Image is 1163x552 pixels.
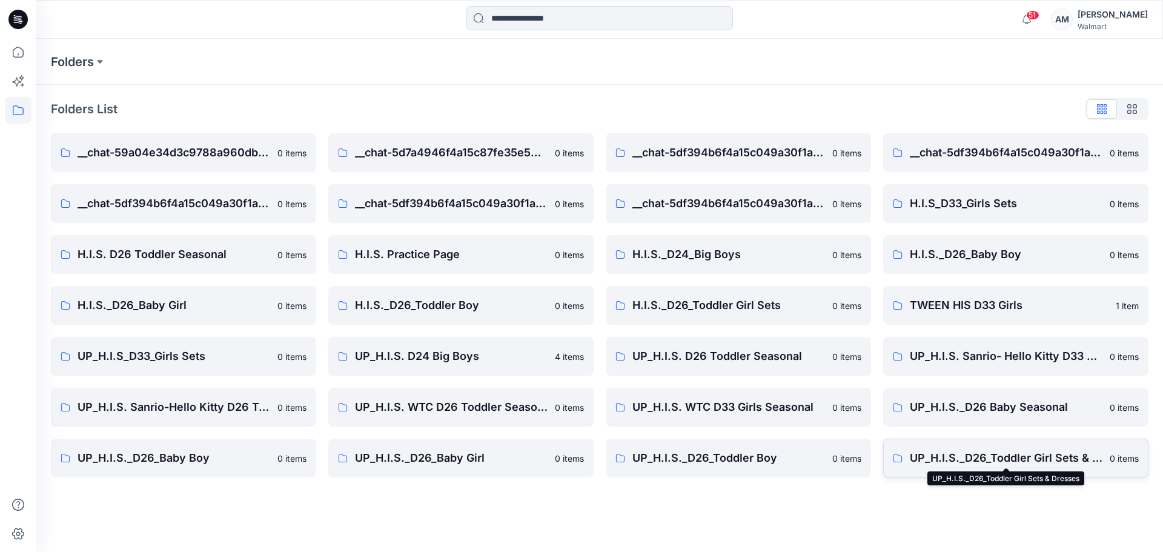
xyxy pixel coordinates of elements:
[910,297,1108,314] p: TWEEN HIS D33 Girls
[277,147,306,159] p: 0 items
[277,248,306,261] p: 0 items
[355,399,548,416] p: UP_H.I.S. WTC D26 Toddler Seasonal
[1110,350,1139,363] p: 0 items
[51,53,94,70] a: Folders
[555,198,584,210] p: 0 items
[910,450,1102,467] p: UP_H.I.S._D26_Toddler Girl Sets & Dresses
[606,184,871,223] a: __chat-5df394b6f4a15c049a30f1a9-5fe20283f4a15cd81e6911540 items
[910,246,1102,263] p: H.I.S._D26_Baby Boy
[78,399,270,416] p: UP_H.I.S. Sanrio-Hello Kitty D26 Toddler Girls
[328,235,594,274] a: H.I.S. Practice Page0 items
[555,147,584,159] p: 0 items
[328,388,594,427] a: UP_H.I.S. WTC D26 Toddler Seasonal0 items
[832,248,861,261] p: 0 items
[606,286,871,325] a: H.I.S._D26_Toddler Girl Sets0 items
[1051,8,1073,30] div: AM
[883,439,1148,477] a: UP_H.I.S._D26_Toddler Girl Sets & Dresses0 items
[555,350,584,363] p: 4 items
[832,147,861,159] p: 0 items
[328,184,594,223] a: __chat-5df394b6f4a15c049a30f1a9-5fc80c83f4a15c77ea02bd140 items
[355,246,548,263] p: H.I.S. Practice Page
[632,348,825,365] p: UP_H.I.S. D26 Toddler Seasonal
[1110,198,1139,210] p: 0 items
[277,350,306,363] p: 0 items
[277,401,306,414] p: 0 items
[555,248,584,261] p: 0 items
[78,144,270,161] p: __chat-59a04e34d3c9788a960db54d-5df394b6f4a15c049a30f1a9
[555,401,584,414] p: 0 items
[51,184,316,223] a: __chat-5df394b6f4a15c049a30f1a9-5ea88608f4a15c17c164db4e0 items
[328,337,594,376] a: UP_H.I.S. D24 Big Boys4 items
[910,144,1102,161] p: __chat-5df394b6f4a15c049a30f1a9-5ea885e0f4a15c17be65c6c4
[632,246,825,263] p: H.I.S._D24_Big Boys
[555,452,584,465] p: 0 items
[910,399,1102,416] p: UP_H.I.S._D26 Baby Seasonal
[1110,401,1139,414] p: 0 items
[832,452,861,465] p: 0 items
[606,133,871,172] a: __chat-5df394b6f4a15c049a30f1a9-5ea88596f4a15c17be65c6b80 items
[606,388,871,427] a: UP_H.I.S. WTC D33 Girls Seasonal0 items
[832,401,861,414] p: 0 items
[632,144,825,161] p: __chat-5df394b6f4a15c049a30f1a9-5ea88596f4a15c17be65c6b8
[78,297,270,314] p: H.I.S._D26_Baby Girl
[910,195,1102,212] p: H.I.S_D33_Girls Sets
[883,184,1148,223] a: H.I.S_D33_Girls Sets0 items
[1110,147,1139,159] p: 0 items
[51,337,316,376] a: UP_H.I.S_D33_Girls Sets0 items
[632,195,825,212] p: __chat-5df394b6f4a15c049a30f1a9-5fe20283f4a15cd81e691154
[355,348,548,365] p: UP_H.I.S. D24 Big Boys
[1116,299,1139,312] p: 1 item
[632,450,825,467] p: UP_H.I.S._D26_Toddler Boy
[632,297,825,314] p: H.I.S._D26_Toddler Girl Sets
[910,348,1102,365] p: UP_H.I.S. Sanrio- Hello Kitty D33 Girls
[1078,22,1148,31] div: Walmart
[832,350,861,363] p: 0 items
[883,235,1148,274] a: H.I.S._D26_Baby Boy0 items
[883,388,1148,427] a: UP_H.I.S._D26 Baby Seasonal0 items
[883,133,1148,172] a: __chat-5df394b6f4a15c049a30f1a9-5ea885e0f4a15c17be65c6c40 items
[883,337,1148,376] a: UP_H.I.S. Sanrio- Hello Kitty D33 Girls0 items
[1026,10,1039,20] span: 51
[328,286,594,325] a: H.I.S._D26_Toddler Boy0 items
[606,439,871,477] a: UP_H.I.S._D26_Toddler Boy0 items
[78,348,270,365] p: UP_H.I.S_D33_Girls Sets
[51,235,316,274] a: H.I.S. D26 Toddler Seasonal0 items
[355,195,548,212] p: __chat-5df394b6f4a15c049a30f1a9-5fc80c83f4a15c77ea02bd14
[78,195,270,212] p: __chat-5df394b6f4a15c049a30f1a9-5ea88608f4a15c17c164db4e
[277,452,306,465] p: 0 items
[1110,248,1139,261] p: 0 items
[1110,452,1139,465] p: 0 items
[328,133,594,172] a: __chat-5d7a4946f4a15c87fe35e50d-5df394b6f4a15c049a30f1a90 items
[606,337,871,376] a: UP_H.I.S. D26 Toddler Seasonal0 items
[277,299,306,312] p: 0 items
[51,133,316,172] a: __chat-59a04e34d3c9788a960db54d-5df394b6f4a15c049a30f1a90 items
[51,286,316,325] a: H.I.S._D26_Baby Girl0 items
[883,286,1148,325] a: TWEEN HIS D33 Girls1 item
[832,198,861,210] p: 0 items
[1078,7,1148,22] div: [PERSON_NAME]
[606,235,871,274] a: H.I.S._D24_Big Boys0 items
[78,246,270,263] p: H.I.S. D26 Toddler Seasonal
[555,299,584,312] p: 0 items
[51,100,118,118] p: Folders List
[51,388,316,427] a: UP_H.I.S. Sanrio-Hello Kitty D26 Toddler Girls0 items
[78,450,270,467] p: UP_H.I.S._D26_Baby Boy
[632,399,825,416] p: UP_H.I.S. WTC D33 Girls Seasonal
[328,439,594,477] a: UP_H.I.S._D26_Baby Girl0 items
[355,297,548,314] p: H.I.S._D26_Toddler Boy
[355,144,548,161] p: __chat-5d7a4946f4a15c87fe35e50d-5df394b6f4a15c049a30f1a9
[51,439,316,477] a: UP_H.I.S._D26_Baby Boy0 items
[832,299,861,312] p: 0 items
[277,198,306,210] p: 0 items
[355,450,548,467] p: UP_H.I.S._D26_Baby Girl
